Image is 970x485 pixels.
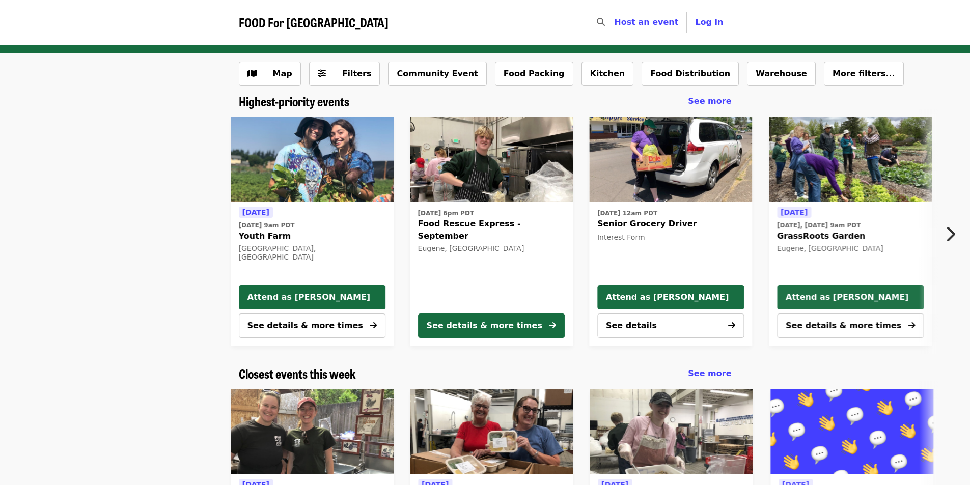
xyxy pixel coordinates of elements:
i: chevron-right icon [945,224,955,244]
span: FOOD For [GEOGRAPHIC_DATA] [239,13,389,31]
button: See details & more times [777,313,924,338]
div: [GEOGRAPHIC_DATA], [GEOGRAPHIC_DATA] [239,244,385,262]
a: GrassRoots Garden Kitchen Clean-up [231,389,394,475]
a: See details for "Youth Farm" [239,206,385,264]
button: Attend as [PERSON_NAME] [597,285,744,309]
div: Eugene, [GEOGRAPHIC_DATA] [777,244,924,253]
a: Highest-priority events [239,94,349,109]
a: See details for "Senior Grocery Driver" [597,206,744,245]
span: Filters [342,69,372,78]
span: Interest Form [597,233,645,241]
button: Food Distribution [642,62,739,86]
time: [DATE], [DATE] 9am PDT [777,221,861,230]
a: See more [688,95,731,107]
a: Youth Farm [231,117,394,203]
span: See more [688,96,731,106]
button: See details [597,313,744,338]
i: search icon [597,17,605,27]
span: Map [273,69,292,78]
a: See more [688,367,731,380]
button: Show map view [239,62,301,86]
button: Kitchen [581,62,634,86]
span: Closest events this week [239,364,356,382]
span: Food Rescue Express - September [418,218,565,242]
time: [DATE] 9am PDT [239,221,295,230]
i: arrow-right icon [728,321,735,330]
img: Meals on Wheels Frozen Meal Packing - August organized by FOOD For Lane County [410,389,573,475]
button: Filters (0 selected) [309,62,380,86]
div: Closest events this week [231,366,740,381]
a: Senior Grocery Driver [589,117,752,203]
img: Day Kitchen - August Kitchen Prep organized by FOOD For Lane County [770,389,933,475]
span: Attend as [PERSON_NAME] [606,291,735,303]
i: arrow-right icon [370,321,377,330]
button: Log in [687,12,731,33]
time: [DATE] 6pm PDT [418,209,474,218]
a: See details for "Food Rescue Express - September" [410,117,573,346]
span: GrassRoots Garden [777,230,924,242]
a: FOOD For [GEOGRAPHIC_DATA] [239,15,389,30]
span: [DATE] [242,208,269,216]
i: arrow-right icon [549,321,556,330]
button: Attend as [PERSON_NAME] [777,285,924,309]
div: Highest-priority events [231,94,740,109]
span: See details & more times [247,321,363,330]
span: Attend as [PERSON_NAME] [786,291,915,303]
a: Closest events this week [239,366,356,381]
input: Search [611,10,619,35]
span: Attend as [PERSON_NAME] [247,291,377,303]
span: Youth Farm [239,230,385,242]
button: Next item [936,220,970,248]
span: See more [688,368,731,378]
div: Eugene, [GEOGRAPHIC_DATA] [418,244,565,253]
img: Food Rescue Express - August organized by FOOD For Lane County [590,389,753,475]
i: arrow-right icon [908,321,915,330]
div: See details & more times [427,320,542,332]
span: More filters... [833,69,895,78]
img: GrassRoots Garden organized by FOOD For Lane County [769,117,932,203]
img: Food Rescue Express - September organized by FOOD For Lane County [410,117,573,203]
span: Highest-priority events [239,92,349,110]
span: See details [606,321,657,330]
img: Senior Grocery Driver organized by FOOD For Lane County [589,117,752,203]
time: [DATE] 12am PDT [597,209,657,218]
button: See details & more times [239,313,385,338]
img: GrassRoots Garden Kitchen Clean-up organized by FOOD For Lane County [231,389,394,475]
img: Youth Farm organized by FOOD For Lane County [231,117,394,203]
span: See details & more times [786,321,901,330]
button: Food Packing [495,62,573,86]
a: Host an event [614,17,678,27]
button: See details & more times [418,313,565,338]
button: More filters... [824,62,904,86]
span: [DATE] [781,208,808,216]
i: sliders-h icon [318,69,326,78]
button: Attend as [PERSON_NAME] [239,285,385,309]
button: Community Event [388,62,486,86]
span: Log in [695,17,723,27]
span: Senior Grocery Driver [597,218,744,230]
i: map icon [247,69,257,78]
a: GrassRoots Garden [769,117,932,203]
a: See details for "GrassRoots Garden" [777,206,924,255]
button: Warehouse [747,62,816,86]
